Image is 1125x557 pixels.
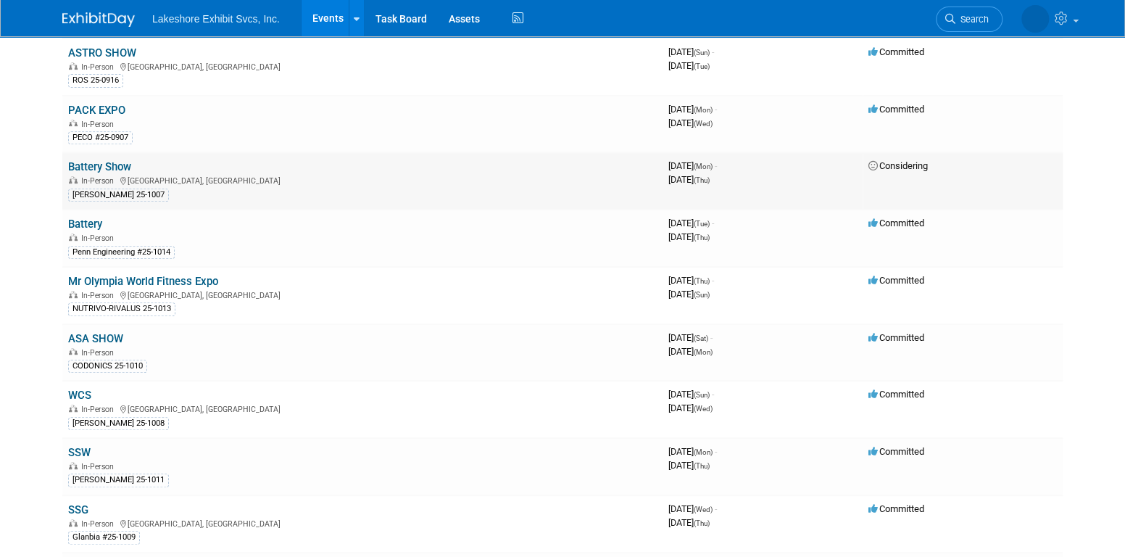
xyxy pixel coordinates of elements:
div: Penn Engineering #25-1014 [68,246,175,259]
span: [DATE] [668,503,717,514]
span: In-Person [81,176,118,186]
span: [DATE] [668,104,717,115]
span: In-Person [81,234,118,243]
div: [GEOGRAPHIC_DATA], [GEOGRAPHIC_DATA] [68,289,657,300]
span: In-Person [81,62,118,72]
span: [DATE] [668,346,713,357]
span: [DATE] [668,46,714,57]
span: In-Person [81,120,118,129]
span: [DATE] [668,289,710,300]
span: Considering [868,160,928,171]
span: - [712,218,714,228]
a: ASA SHOW [68,332,123,345]
span: (Mon) [694,448,713,456]
span: [DATE] [668,446,717,457]
span: [DATE] [668,231,710,242]
span: - [715,104,717,115]
div: Glanbia #25-1009 [68,531,140,544]
a: Battery [68,218,102,231]
span: [DATE] [668,160,717,171]
span: (Sun) [694,291,710,299]
div: [PERSON_NAME] 25-1007 [68,189,169,202]
img: In-Person Event [69,348,78,355]
a: Search [936,7,1002,32]
span: (Thu) [694,519,710,527]
span: - [712,275,714,286]
span: (Thu) [694,462,710,470]
span: (Wed) [694,120,713,128]
span: Committed [868,389,924,400]
span: Committed [868,332,924,343]
span: - [712,389,714,400]
span: In-Person [81,348,118,358]
span: (Wed) [694,405,713,413]
span: Committed [868,104,924,115]
div: NUTRIVO-RIVALUS 25-1013 [68,302,175,315]
span: In-Person [81,291,118,300]
div: [GEOGRAPHIC_DATA], [GEOGRAPHIC_DATA] [68,517,657,529]
span: (Sat) [694,334,708,342]
a: ASTRO SHOW [68,46,136,59]
img: In-Person Event [69,519,78,527]
div: PECO #25-0907 [68,131,133,144]
img: In-Person Event [69,405,78,412]
span: [DATE] [668,517,710,528]
span: [DATE] [668,117,713,128]
span: Committed [868,503,924,514]
span: In-Person [81,519,118,529]
img: In-Person Event [69,62,78,70]
span: (Mon) [694,106,713,114]
span: In-Person [81,462,118,471]
a: SSG [68,503,88,516]
span: - [715,160,717,171]
a: Battery Show [68,160,131,173]
span: In-Person [81,405,118,414]
span: Lakeshore Exhibit Svcs, Inc. [152,13,280,25]
a: PACK EXPO [68,104,125,117]
img: In-Person Event [69,234,78,241]
span: (Thu) [694,234,710,242]
span: [DATE] [668,403,713,413]
div: ROS 25-0916 [68,74,123,87]
span: - [715,503,717,514]
div: [GEOGRAPHIC_DATA], [GEOGRAPHIC_DATA] [68,403,657,414]
span: Committed [868,46,924,57]
div: [PERSON_NAME] 25-1008 [68,417,169,430]
span: Committed [868,446,924,457]
span: [DATE] [668,389,714,400]
img: In-Person Event [69,176,78,183]
img: In-Person Event [69,120,78,127]
span: - [712,46,714,57]
span: (Tue) [694,220,710,228]
span: [DATE] [668,218,714,228]
span: (Sun) [694,49,710,57]
span: Search [955,14,989,25]
span: - [715,446,717,457]
div: [PERSON_NAME] 25-1011 [68,474,169,487]
img: ExhibitDay [62,12,135,27]
div: [GEOGRAPHIC_DATA], [GEOGRAPHIC_DATA] [68,60,657,72]
img: In-Person Event [69,291,78,298]
a: SSW [68,446,91,459]
span: [DATE] [668,174,710,185]
span: (Sun) [694,391,710,399]
span: [DATE] [668,332,713,343]
a: WCS [68,389,91,402]
img: In-Person Event [69,462,78,469]
span: [DATE] [668,275,714,286]
span: (Mon) [694,348,713,356]
div: CODONICS 25-1010 [68,360,147,373]
a: Mr Olympia World Fitness Expo [68,275,218,288]
span: (Tue) [694,62,710,70]
span: (Thu) [694,176,710,184]
span: (Mon) [694,162,713,170]
span: [DATE] [668,460,710,471]
img: MICHELLE MOYA [1021,5,1049,33]
span: (Thu) [694,277,710,285]
span: (Wed) [694,506,713,513]
span: [DATE] [668,60,710,71]
span: Committed [868,218,924,228]
div: [GEOGRAPHIC_DATA], [GEOGRAPHIC_DATA] [68,174,657,186]
span: - [710,332,713,343]
span: Committed [868,275,924,286]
